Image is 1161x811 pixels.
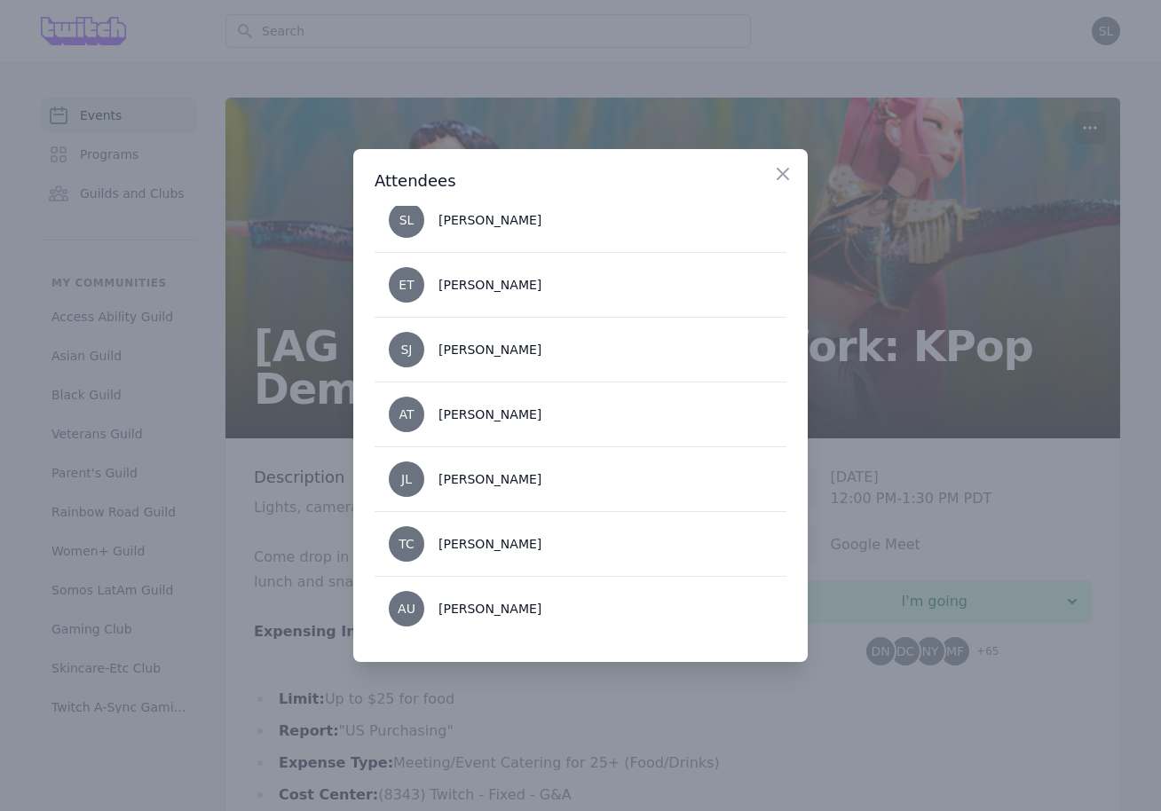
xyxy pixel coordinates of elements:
div: [PERSON_NAME] [438,211,541,229]
div: [PERSON_NAME] [438,276,541,294]
div: [PERSON_NAME] [438,470,541,488]
div: [PERSON_NAME] [438,405,541,423]
span: JL [401,473,412,485]
span: SJ [400,343,412,356]
div: [PERSON_NAME] [438,341,541,358]
h3: Attendees [375,170,786,192]
span: SL [399,214,415,226]
div: [PERSON_NAME] [438,600,541,618]
span: AU [398,602,415,615]
span: AT [399,408,414,421]
span: ET [399,279,414,291]
div: [PERSON_NAME] [438,535,541,553]
span: TC [399,538,415,550]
